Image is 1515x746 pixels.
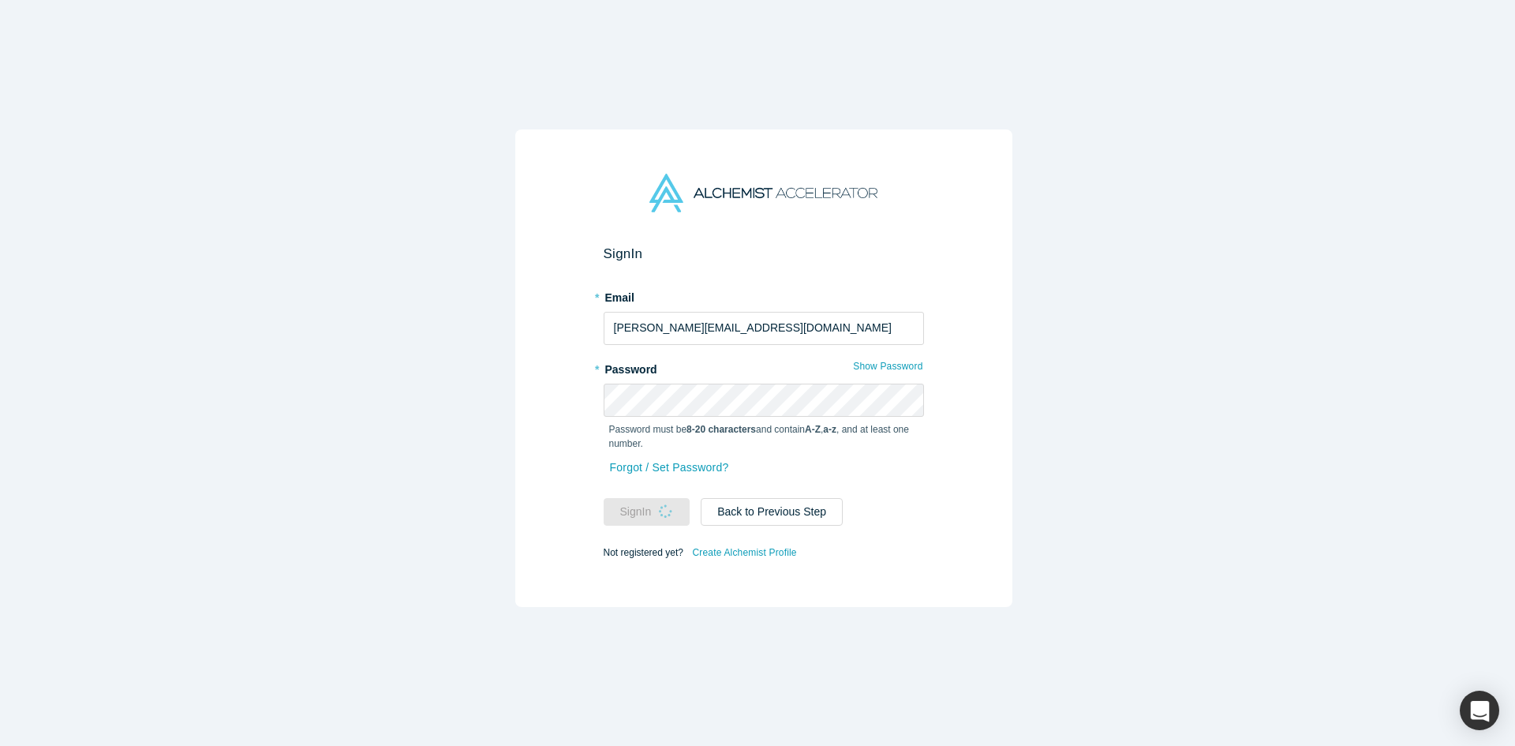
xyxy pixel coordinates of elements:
[604,546,683,557] span: Not registered yet?
[691,542,797,563] a: Create Alchemist Profile
[649,174,877,212] img: Alchemist Accelerator Logo
[604,284,924,306] label: Email
[604,498,690,526] button: SignIn
[686,424,756,435] strong: 8-20 characters
[609,454,730,482] a: Forgot / Set Password?
[701,498,843,526] button: Back to Previous Step
[604,356,924,378] label: Password
[805,424,821,435] strong: A-Z
[852,356,923,377] button: Show Password
[823,424,836,435] strong: a-z
[604,246,924,262] h2: Sign In
[609,422,918,451] p: Password must be and contain , , and at least one number.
